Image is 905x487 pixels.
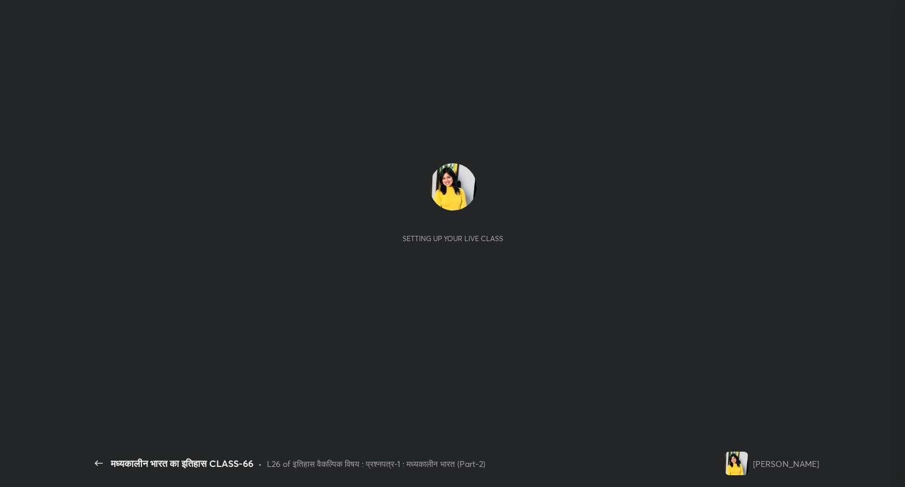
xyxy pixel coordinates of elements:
[267,458,485,470] div: L26 of इतिहास वैकल्पिक विषय : प्रश्नपत्र-1 : मध्यकालीन भारत (Part-2)
[111,456,253,470] div: मध्यकालीन भारत का इतिहास CLASS-66
[725,452,748,475] img: b7ff81f82511446cb470fc7d5bf18fca.jpg
[402,234,503,243] div: Setting up your live class
[258,458,262,470] div: •
[430,163,477,210] img: b7ff81f82511446cb470fc7d5bf18fca.jpg
[753,458,819,470] div: [PERSON_NAME]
